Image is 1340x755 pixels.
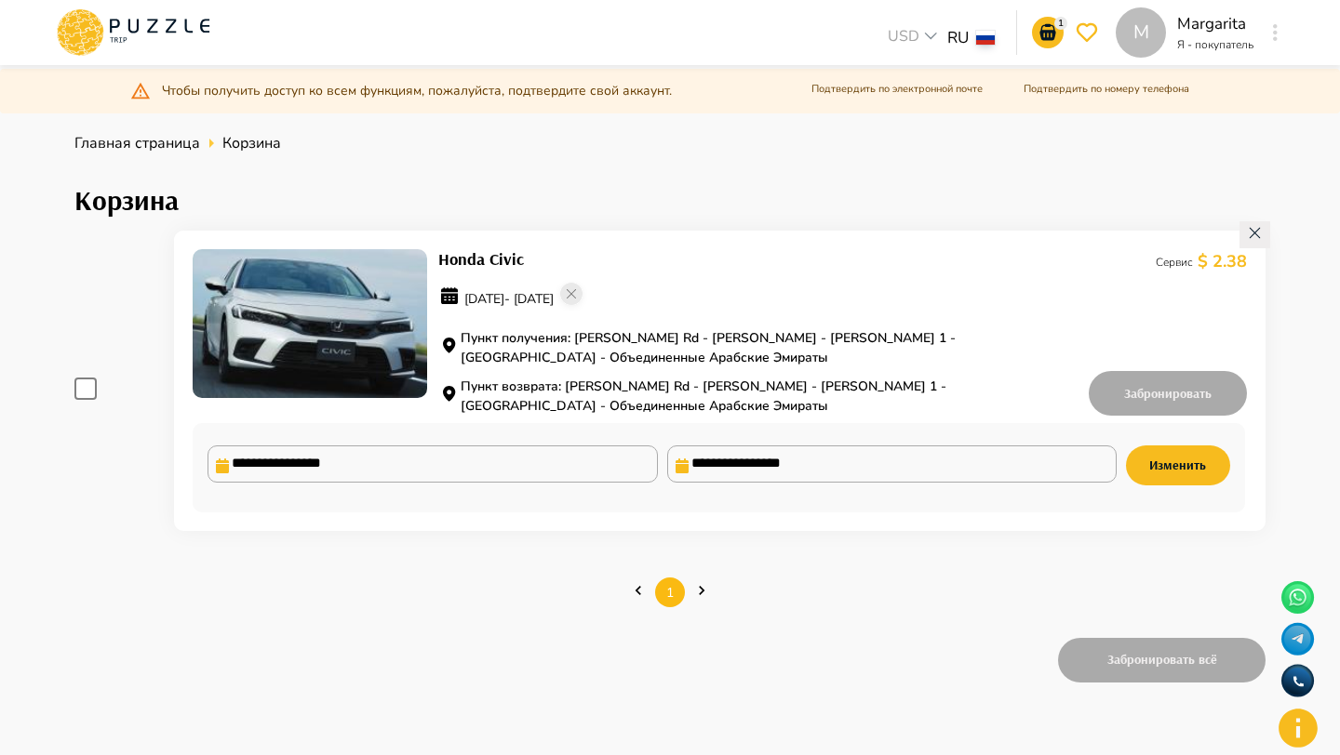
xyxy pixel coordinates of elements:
div: Чтобы получить доступ ко всем функциям, пожалуйста, подтвердите свой аккаунт. [162,82,791,100]
p: Подтвердить по электронной почте [811,82,983,98]
a: Next page [687,581,717,603]
button: go-to-wishlist-submit-button [1071,17,1103,48]
a: Главная страница [74,132,200,154]
h1: Honda Civic [438,249,984,269]
img: booking PuzzleTrip [193,249,426,398]
img: lang [976,31,995,45]
ul: Pagination [205,564,1135,620]
p: [DATE] - [DATE] [438,278,984,319]
div: USD [882,25,947,52]
p: $ 2.38 [1198,249,1247,274]
p: Сервис [1156,254,1193,271]
p: Пункт возврата: [PERSON_NAME] Rd - [PERSON_NAME] - [PERSON_NAME] 1 - [GEOGRAPHIC_DATA] - Объедине... [438,377,984,416]
a: Page 1 is your current page [655,578,685,607]
a: Previous page [623,581,653,603]
p: RU [947,26,969,50]
button: go-to-basket-submit-button [1032,17,1064,48]
p: Пункт получения: [PERSON_NAME] Rd - [PERSON_NAME] - [PERSON_NAME] 1 - [GEOGRAPHIC_DATA] - Объедин... [438,328,984,367]
span: Корзина [222,132,281,154]
p: Я - покупатель [1177,36,1253,53]
span: Главная страница [74,133,200,153]
nav: breadcrumb [74,113,1266,154]
button: Изменить [1126,445,1230,485]
p: Margarita [1177,12,1253,36]
div: M [1116,7,1166,58]
p: Подтвердить по номеру телефона [1024,82,1189,98]
p: 1 [1054,17,1067,31]
h1: Корзина [74,184,1266,217]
